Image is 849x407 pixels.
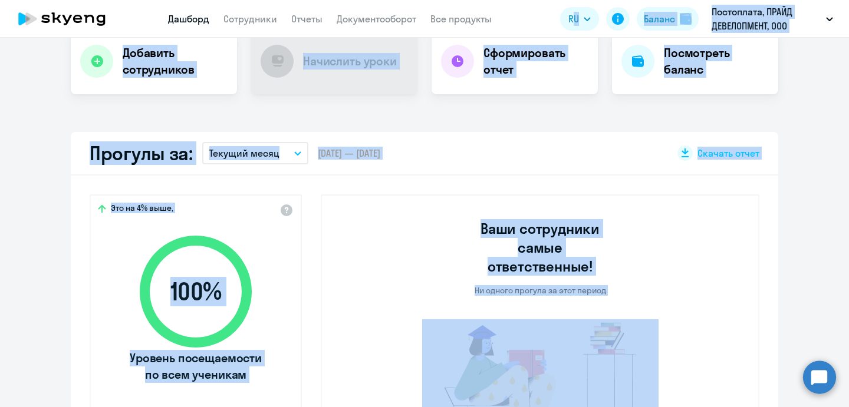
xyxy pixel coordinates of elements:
span: Скачать отчет [697,147,759,160]
p: Текущий месяц [209,146,279,160]
span: [DATE] — [DATE] [318,147,380,160]
button: Постоплата, ПРАЙД ДЕВЕЛОПМЕНТ, ООО [706,5,839,33]
h2: Прогулы за: [90,141,193,165]
span: 100 % [128,277,264,306]
a: Дашборд [168,13,209,25]
h4: Начислить уроки [303,53,397,70]
button: Текущий месяц [202,142,308,164]
a: Все продукты [430,13,492,25]
span: RU [568,12,579,26]
div: Баланс [644,12,675,26]
h4: Посмотреть баланс [664,45,769,78]
h4: Сформировать отчет [483,45,588,78]
a: Сотрудники [223,13,277,25]
img: balance [680,13,692,25]
span: Уровень посещаемости по всем ученикам [128,350,264,383]
a: Документооборот [337,13,416,25]
h3: Ваши сотрудники самые ответственные! [465,219,616,276]
h4: Добавить сотрудников [123,45,228,78]
button: RU [560,7,599,31]
p: Ни одного прогула за этот период [475,285,606,296]
a: Отчеты [291,13,323,25]
span: Это на 4% выше, [111,203,173,217]
button: Балансbalance [637,7,699,31]
p: Постоплата, ПРАЙД ДЕВЕЛОПМЕНТ, ООО [712,5,821,33]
